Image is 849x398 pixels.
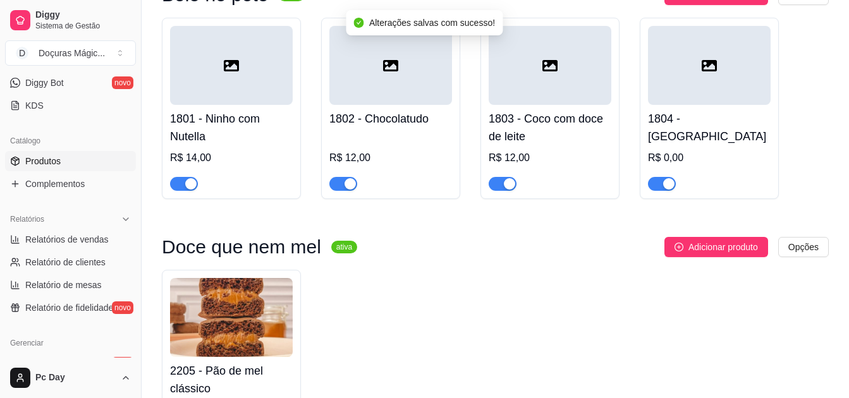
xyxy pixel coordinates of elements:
div: R$ 14,00 [170,150,293,166]
h4: 1803 - Coco com doce de leite [489,110,611,145]
a: DiggySistema de Gestão [5,5,136,35]
span: KDS [25,99,44,112]
button: Select a team [5,40,136,66]
span: Pc Day [35,372,116,383]
div: R$ 0,00 [648,150,771,166]
div: Doçuras Mágic ... [39,47,105,59]
a: Relatórios de vendas [5,229,136,250]
a: Diggy Botnovo [5,73,136,93]
span: check-circle [354,18,364,28]
a: Relatório de fidelidadenovo [5,298,136,318]
h4: 1804 - [GEOGRAPHIC_DATA] [648,110,771,145]
div: R$ 12,00 [489,150,611,166]
span: Relatório de clientes [25,256,106,268]
button: Opções [778,237,829,257]
h4: 2205 - Pão de mel clássico [170,362,293,397]
button: Pc Day [5,363,136,393]
button: Adicionar produto [664,237,768,257]
span: Diggy [35,9,131,21]
span: Adicionar produto [688,240,758,254]
img: product-image [170,278,293,357]
span: Sistema de Gestão [35,21,131,31]
span: Relatórios [10,214,44,224]
div: Gerenciar [5,333,136,353]
h4: 1802 - Chocolatudo [329,110,452,128]
span: Entregadores [25,357,78,370]
a: Entregadoresnovo [5,353,136,373]
sup: ativa [331,241,357,253]
span: Relatório de mesas [25,279,102,291]
a: KDS [5,95,136,116]
span: Produtos [25,155,61,167]
a: Relatório de mesas [5,275,136,295]
div: R$ 12,00 [329,150,452,166]
a: Complementos [5,174,136,194]
span: Relatórios de vendas [25,233,109,246]
div: Catálogo [5,131,136,151]
h4: 1801 - Ninho com Nutella [170,110,293,145]
span: Alterações salvas com sucesso! [369,18,495,28]
span: D [16,47,28,59]
span: Relatório de fidelidade [25,301,113,314]
a: Relatório de clientes [5,252,136,272]
span: Opções [788,240,819,254]
span: Complementos [25,178,85,190]
span: Diggy Bot [25,76,64,89]
a: Produtos [5,151,136,171]
span: plus-circle [675,243,683,251]
h3: Doce que nem mel [162,239,321,255]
